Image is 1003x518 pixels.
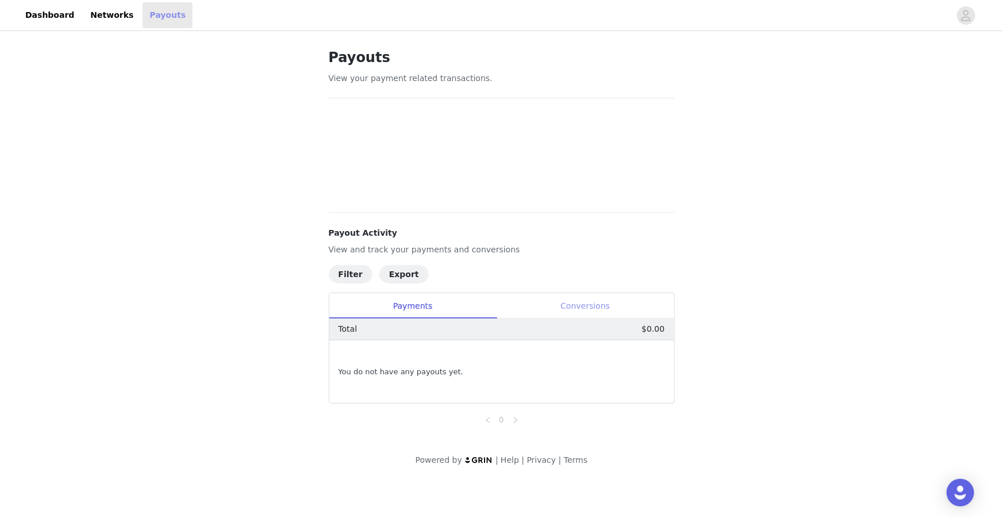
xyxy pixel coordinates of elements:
i: icon: left [485,417,491,424]
a: Networks [83,2,140,28]
li: Next Page [509,413,522,427]
a: Dashboard [18,2,81,28]
img: logo [464,456,493,464]
p: View your payment related transactions. [329,72,675,85]
span: You do not have any payouts yet. [339,366,463,378]
div: Conversions [497,293,674,319]
button: Export [379,265,429,283]
p: Total [339,323,358,335]
p: View and track your payments and conversions [329,244,675,256]
a: 0 [495,413,508,426]
p: $0.00 [641,323,664,335]
span: | [559,455,562,465]
a: Payouts [143,2,193,28]
span: | [521,455,524,465]
a: Privacy [527,455,556,465]
div: Open Intercom Messenger [947,479,974,507]
div: Payments [329,293,497,319]
button: Filter [329,265,372,283]
a: Terms [564,455,587,465]
a: Help [501,455,519,465]
h1: Payouts [329,47,675,68]
div: avatar [960,6,971,25]
span: | [495,455,498,465]
i: icon: right [512,417,519,424]
li: 0 [495,413,509,427]
h4: Payout Activity [329,227,675,239]
span: Powered by [416,455,462,465]
li: Previous Page [481,413,495,427]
